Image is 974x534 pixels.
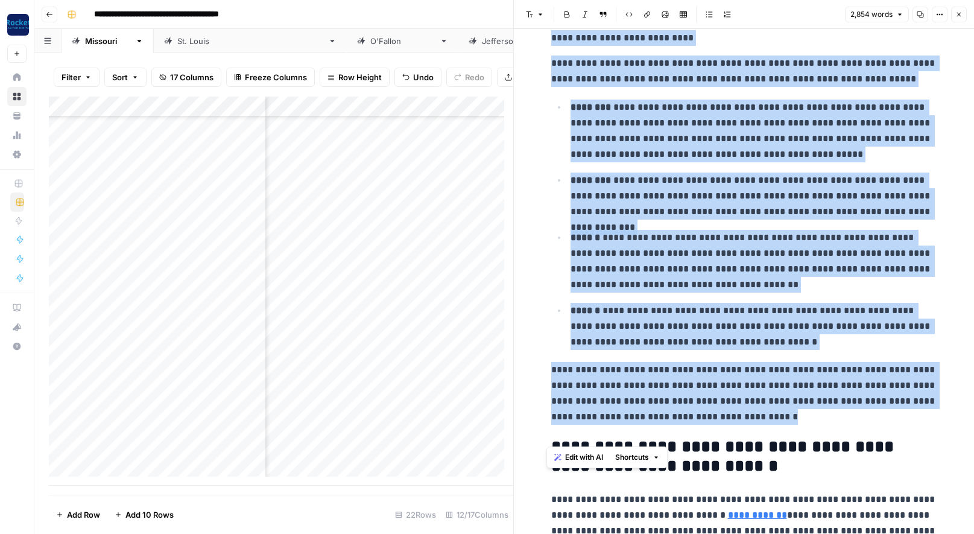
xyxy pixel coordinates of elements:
div: [US_STATE] [85,35,130,47]
a: Usage [7,126,27,145]
a: Home [7,68,27,87]
a: Settings [7,145,27,164]
img: Rocket Pilots Logo [7,14,29,36]
span: Add 10 Rows [125,509,174,521]
button: Shortcuts [610,450,665,465]
span: Shortcuts [615,452,649,463]
button: Redo [446,68,492,87]
button: Filter [54,68,100,87]
span: Redo [465,71,484,83]
span: Edit with AI [565,452,603,463]
button: Edit with AI [549,450,608,465]
a: Browse [7,87,27,106]
div: 12/17 Columns [441,505,513,524]
button: Add 10 Rows [107,505,181,524]
button: 2,854 words [845,7,909,22]
span: Sort [112,71,128,83]
span: 17 Columns [170,71,213,83]
a: [US_STATE] [62,29,154,53]
button: Freeze Columns [226,68,315,87]
span: 2,854 words [850,9,893,20]
a: [PERSON_NAME] [347,29,458,53]
div: [PERSON_NAME] [370,35,435,47]
button: Row Height [320,68,390,87]
button: What's new? [7,317,27,337]
div: 22 Rows [390,505,441,524]
div: What's new? [8,318,26,336]
span: Freeze Columns [245,71,307,83]
span: Filter [62,71,81,83]
div: [GEOGRAPHIC_DATA] [482,35,563,47]
a: [GEOGRAPHIC_DATA] [458,29,587,53]
button: Help + Support [7,337,27,356]
a: [GEOGRAPHIC_DATA][PERSON_NAME] [154,29,347,53]
div: [GEOGRAPHIC_DATA][PERSON_NAME] [177,35,323,47]
button: Undo [394,68,441,87]
button: Add Row [49,505,107,524]
span: Undo [413,71,434,83]
span: Add Row [67,509,100,521]
a: AirOps Academy [7,298,27,317]
button: Sort [104,68,147,87]
a: Your Data [7,106,27,126]
button: Workspace: Rocket Pilots [7,10,27,40]
span: Row Height [338,71,382,83]
button: 17 Columns [151,68,221,87]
